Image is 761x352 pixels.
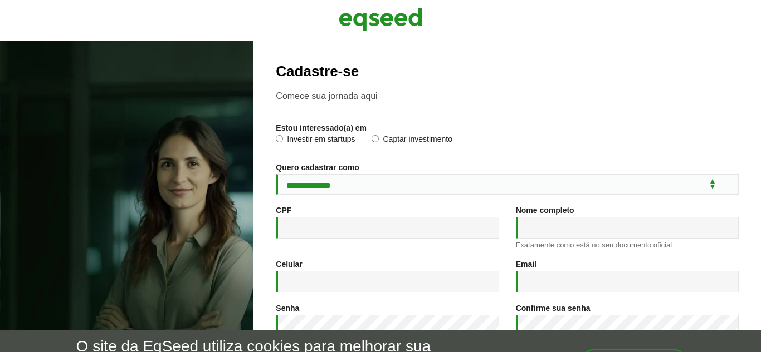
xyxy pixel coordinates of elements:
p: Comece sua jornada aqui [276,91,739,101]
label: Confirme sua senha [516,304,591,312]
img: EqSeed Logo [339,6,422,33]
label: Email [516,260,536,268]
input: Captar investimento [372,135,379,142]
h2: Cadastre-se [276,63,739,80]
label: Nome completo [516,206,574,214]
input: Investir em startups [276,135,283,142]
label: CPF [276,206,291,214]
label: Estou interessado(a) em [276,124,367,132]
label: Celular [276,260,302,268]
label: Senha [276,304,299,312]
label: Captar investimento [372,135,452,146]
label: Quero cadastrar como [276,163,359,171]
div: Exatamente como está no seu documento oficial [516,241,739,249]
label: Investir em startups [276,135,355,146]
